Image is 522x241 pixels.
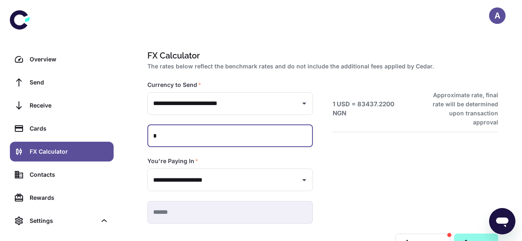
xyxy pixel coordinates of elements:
[10,142,114,161] a: FX Calculator
[489,7,506,24] button: A
[489,208,515,234] iframe: Button to launch messaging window
[147,49,495,62] h1: FX Calculator
[30,78,109,87] div: Send
[10,49,114,69] a: Overview
[147,81,201,89] label: Currency to Send
[298,174,310,186] button: Open
[10,73,114,92] a: Send
[30,124,109,133] div: Cards
[30,147,109,156] div: FX Calculator
[30,170,109,179] div: Contacts
[30,216,96,225] div: Settings
[333,100,407,118] h6: 1 USD = 83437.2200 NGN
[147,157,198,165] label: You're Paying In
[10,211,114,231] div: Settings
[424,91,498,127] h6: Approximate rate, final rate will be determined upon transaction approval
[10,96,114,115] a: Receive
[10,119,114,138] a: Cards
[10,165,114,185] a: Contacts
[30,101,109,110] div: Receive
[30,193,109,202] div: Rewards
[10,188,114,208] a: Rewards
[30,55,109,64] div: Overview
[298,98,310,109] button: Open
